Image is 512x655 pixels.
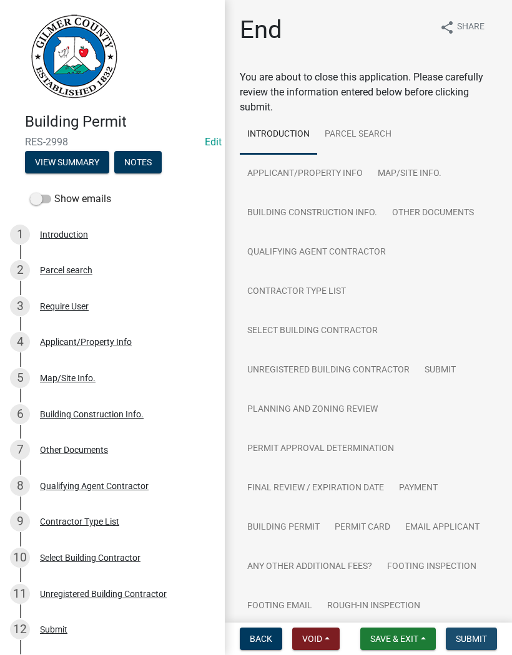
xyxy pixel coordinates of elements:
a: Parcel search [317,115,399,155]
a: Footing Inspection [380,547,484,587]
button: Void [292,628,340,650]
div: Parcel search [40,266,92,274]
div: 6 [10,404,30,424]
a: Building Permit [240,508,327,548]
a: Any other Additional Fees? [240,547,380,587]
div: 1 [10,225,30,245]
span: Back [250,634,272,644]
div: 4 [10,332,30,352]
a: Building Construction Info. [240,193,385,233]
span: RES-2998 [25,136,200,148]
div: Introduction [40,230,88,239]
button: View Summary [25,151,109,173]
wm-modal-confirm: Summary [25,158,109,168]
a: Permit Card [327,508,398,548]
button: Notes [114,151,162,173]
wm-modal-confirm: Notes [114,158,162,168]
button: Save & Exit [360,628,436,650]
a: Footing Email [240,586,320,626]
div: Applicant/Property Info [40,337,132,346]
span: Share [457,20,485,35]
h1: End [240,15,282,45]
div: Other Documents [40,445,108,454]
a: Rough-In Inspection [320,586,428,626]
h4: Building Permit [25,113,215,131]
button: Submit [446,628,497,650]
a: Submit [417,351,463,391]
a: Select Building Contractor [240,311,385,351]
a: Planning and Zoning Review [240,390,385,430]
a: Unregistered Building Contractor [240,351,417,391]
span: Void [302,634,322,644]
a: Email Applicant [398,508,487,548]
span: Submit [456,634,487,644]
div: Submit [40,625,67,634]
a: Final Review / Expiration Date [240,468,391,508]
img: Gilmer County, Georgia [25,13,119,100]
div: Map/Site Info. [40,374,96,382]
a: Applicant/Property Info [240,154,370,194]
a: Permit Approval Determination [240,429,401,469]
a: Edit [205,136,222,148]
button: Back [240,628,282,650]
button: shareShare [430,15,495,39]
wm-modal-confirm: Edit Application Number [205,136,222,148]
a: Qualifying Agent Contractor [240,233,393,273]
div: 7 [10,440,30,460]
div: 5 [10,368,30,388]
div: Qualifying Agent Contractor [40,482,149,490]
div: Building Construction Info. [40,410,144,419]
div: 3 [10,296,30,316]
div: 10 [10,548,30,568]
div: 12 [10,619,30,639]
div: Unregistered Building Contractor [40,589,167,598]
i: share [440,20,455,35]
div: Select Building Contractor [40,553,140,562]
a: Introduction [240,115,317,155]
a: Map/Site Info. [370,154,449,194]
div: Require User [40,302,89,311]
a: Payment [391,468,445,508]
span: Save & Exit [370,634,418,644]
a: Contractor Type List [240,272,353,312]
a: Other Documents [385,193,481,233]
div: 11 [10,584,30,604]
div: Contractor Type List [40,517,119,526]
div: 9 [10,512,30,531]
div: 8 [10,476,30,496]
div: 2 [10,260,30,280]
label: Show emails [30,192,111,206]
